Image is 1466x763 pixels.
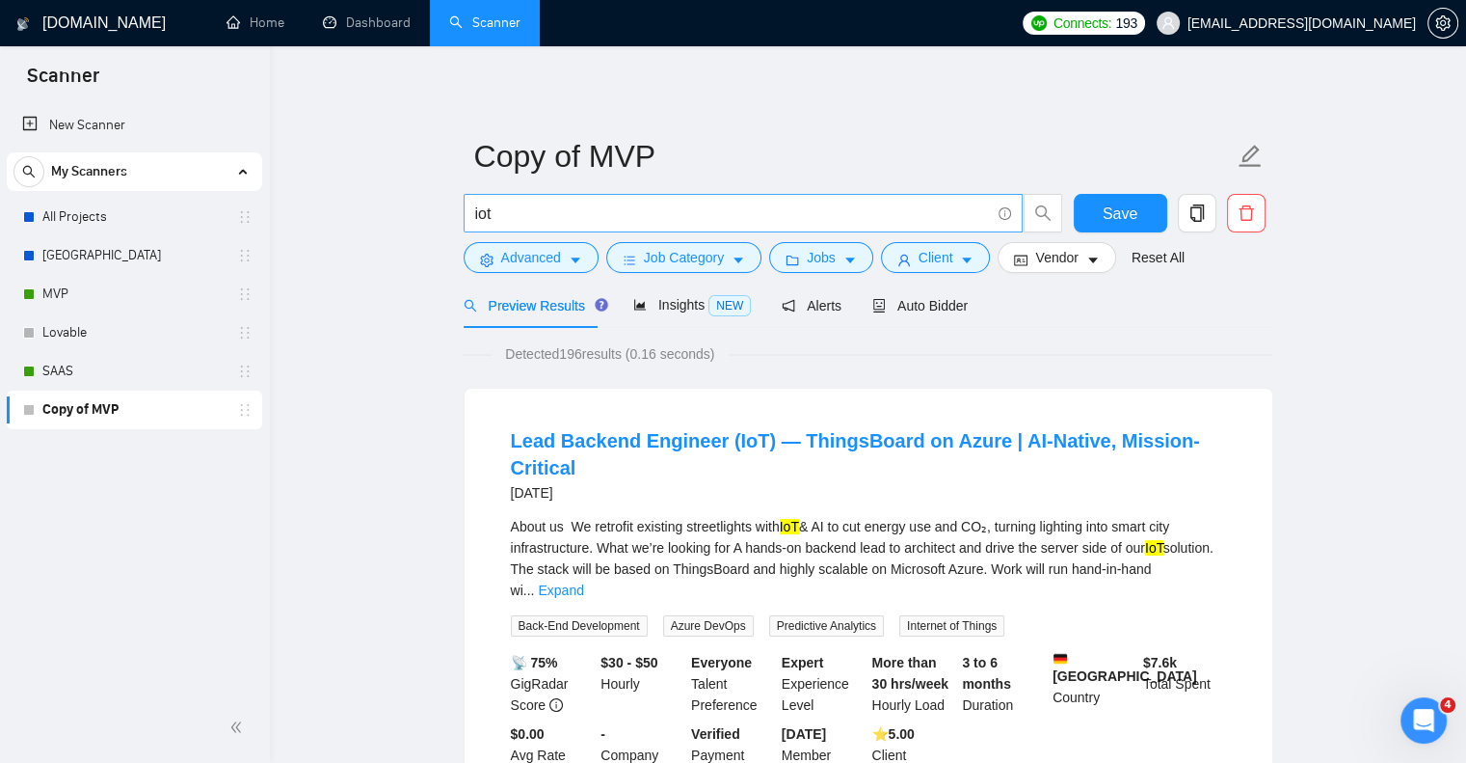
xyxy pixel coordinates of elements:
span: setting [1428,15,1457,31]
a: [GEOGRAPHIC_DATA] [42,236,226,275]
span: holder [237,325,253,341]
a: Expand [538,583,583,598]
span: bars [623,253,636,267]
div: Hourly Load [868,652,959,716]
span: Back-End Development [511,615,648,637]
b: ⭐️ 5.00 [872,726,915,742]
span: holder [237,364,253,379]
span: setting [480,253,493,267]
span: Connects: [1053,13,1111,34]
b: - [600,726,605,742]
b: $30 - $50 [600,655,657,670]
button: setting [1427,8,1458,39]
button: search [13,156,44,187]
span: Client [919,247,953,268]
button: Save [1074,194,1167,232]
b: Expert [782,655,824,670]
input: Search Freelance Jobs... [475,202,990,226]
span: Auto Bidder [872,298,968,313]
img: upwork-logo.png [1031,15,1047,31]
span: notification [782,299,795,313]
b: [DATE] [782,726,826,742]
span: copy [1179,204,1215,222]
div: [DATE] [511,481,1226,504]
button: folderJobscaret-down [769,242,873,273]
span: holder [237,248,253,263]
div: Duration [958,652,1049,716]
b: More than 30 hrs/week [872,655,948,692]
span: NEW [708,295,751,316]
div: Talent Preference [687,652,778,716]
span: Insights [633,297,751,313]
button: userClientcaret-down [881,242,991,273]
span: Scanner [12,62,115,102]
img: logo [16,9,30,40]
span: holder [237,209,253,225]
b: 📡 75% [511,655,558,670]
span: area-chart [633,298,647,312]
b: $ 7.6k [1143,655,1177,670]
span: caret-down [843,253,857,267]
span: caret-down [960,253,973,267]
a: Lovable [42,313,226,352]
span: Advanced [501,247,561,268]
span: info-circle [549,698,563,712]
button: settingAdvancedcaret-down [464,242,599,273]
div: Total Spent [1139,652,1230,716]
span: Detected 196 results (0.16 seconds) [492,343,728,365]
span: edit [1238,144,1263,169]
div: Hourly [597,652,687,716]
span: idcard [1014,253,1027,267]
span: search [464,299,477,313]
b: Everyone [691,655,752,670]
span: user [897,253,911,267]
b: $0.00 [511,726,545,742]
b: Verified [691,726,740,742]
iframe: Intercom live chat [1400,697,1447,744]
button: delete [1227,194,1266,232]
span: info-circle [999,207,1011,220]
input: Scanner name... [474,132,1234,180]
a: MVP [42,275,226,313]
button: barsJob Categorycaret-down [606,242,761,273]
a: Lead Backend Engineer (IoT) — ThingsBoard on Azure | AI-Native, Mission-Critical [511,430,1200,478]
span: Jobs [807,247,836,268]
span: double-left [229,718,249,737]
a: dashboardDashboard [323,14,411,31]
span: user [1161,16,1175,30]
span: search [14,165,43,178]
button: idcardVendorcaret-down [998,242,1115,273]
a: All Projects [42,198,226,236]
span: Predictive Analytics [769,615,884,637]
a: searchScanner [449,14,520,31]
div: GigRadar Score [507,652,598,716]
button: search [1024,194,1062,232]
span: Azure DevOps [663,615,754,637]
div: Experience Level [778,652,868,716]
span: caret-down [1086,253,1100,267]
b: 3 to 6 months [962,655,1011,692]
span: holder [237,286,253,302]
img: 🇩🇪 [1053,652,1067,666]
b: [GEOGRAPHIC_DATA] [1053,652,1197,684]
span: My Scanners [51,152,127,191]
li: New Scanner [7,106,262,145]
a: setting [1427,15,1458,31]
a: SAAS [42,352,226,391]
a: New Scanner [22,106,247,145]
span: ... [523,583,535,598]
span: caret-down [732,253,745,267]
span: Save [1103,202,1137,226]
div: Country [1049,652,1139,716]
a: Reset All [1132,247,1185,268]
span: caret-down [569,253,582,267]
mark: IoT [780,519,799,534]
span: Vendor [1035,247,1078,268]
span: folder [786,253,799,267]
a: Copy of MVP [42,391,226,429]
div: About us We retrofit existing streetlights with & AI to cut energy use and CO₂, turning lighting ... [511,516,1226,601]
span: search [1025,204,1061,222]
span: Internet of Things [899,615,1004,637]
span: Preview Results [464,298,602,313]
a: homeHome [227,14,284,31]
